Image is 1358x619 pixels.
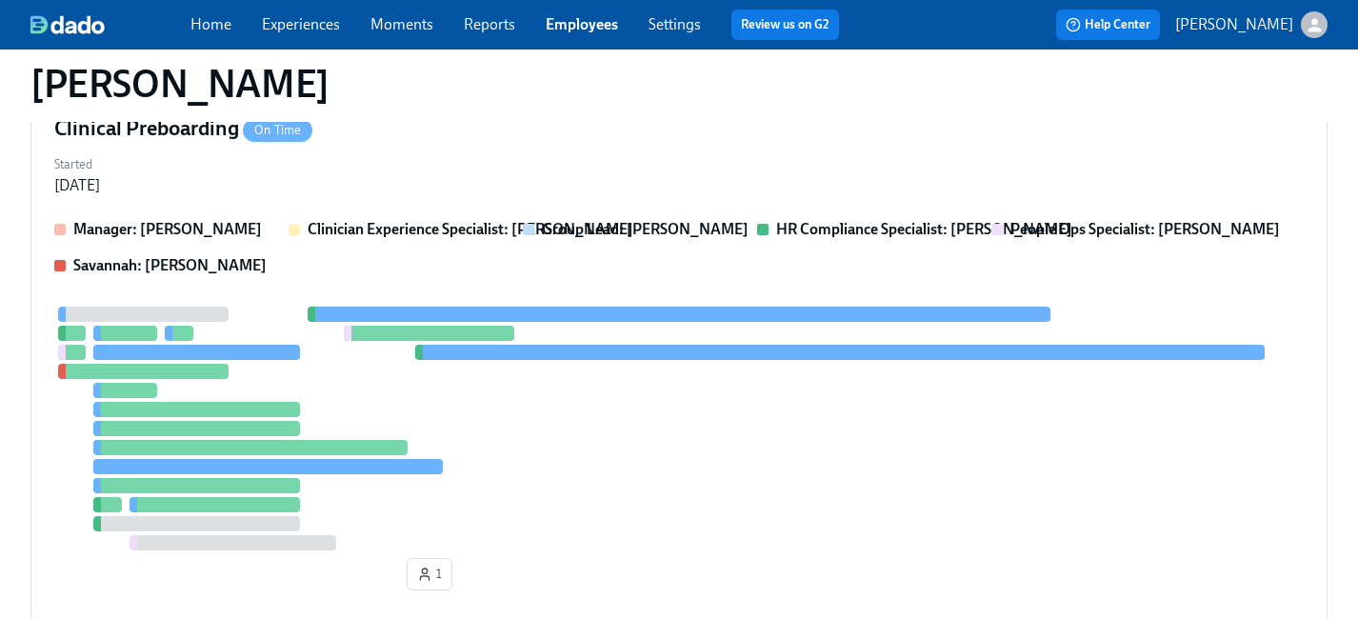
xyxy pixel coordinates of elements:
[30,15,105,34] img: dado
[464,15,515,33] a: Reports
[407,558,452,590] button: 1
[73,256,267,274] strong: Savannah: [PERSON_NAME]
[30,15,190,34] a: dado
[262,15,340,33] a: Experiences
[190,15,231,33] a: Home
[731,10,839,40] button: Review us on G2
[741,15,829,34] a: Review us on G2
[308,220,633,238] strong: Clinician Experience Specialist: [PERSON_NAME]
[73,220,262,238] strong: Manager: [PERSON_NAME]
[54,175,100,196] div: [DATE]
[542,220,749,238] strong: Group Lead: [PERSON_NAME]
[1175,11,1328,38] button: [PERSON_NAME]
[1175,14,1293,35] p: [PERSON_NAME]
[54,114,312,143] h4: Clinical Preboarding
[649,15,701,33] a: Settings
[546,15,618,33] a: Employees
[776,220,1072,238] strong: HR Compliance Specialist: [PERSON_NAME]
[30,61,330,107] h1: [PERSON_NAME]
[417,565,442,584] span: 1
[243,123,312,137] span: On Time
[1066,15,1150,34] span: Help Center
[1010,220,1280,238] strong: People Ops Specialist: [PERSON_NAME]
[1056,10,1160,40] button: Help Center
[54,154,100,175] label: Started
[370,15,433,33] a: Moments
